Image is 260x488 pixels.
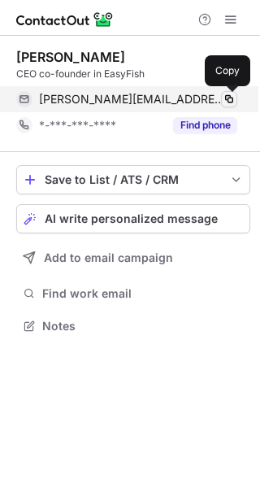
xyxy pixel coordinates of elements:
[16,315,250,338] button: Notes
[42,286,244,301] span: Find work email
[16,10,114,29] img: ContactOut v5.3.10
[16,282,250,305] button: Find work email
[42,319,244,333] span: Notes
[16,204,250,233] button: AI write personalized message
[16,67,250,81] div: CEO co-founder in EasyFish
[16,165,250,194] button: save-profile-one-click
[16,243,250,272] button: Add to email campaign
[45,173,222,186] div: Save to List / ATS / CRM
[39,92,225,107] span: [PERSON_NAME][EMAIL_ADDRESS][DOMAIN_NAME]
[45,212,218,225] span: AI write personalized message
[16,49,125,65] div: [PERSON_NAME]
[173,117,237,133] button: Reveal Button
[44,251,173,264] span: Add to email campaign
